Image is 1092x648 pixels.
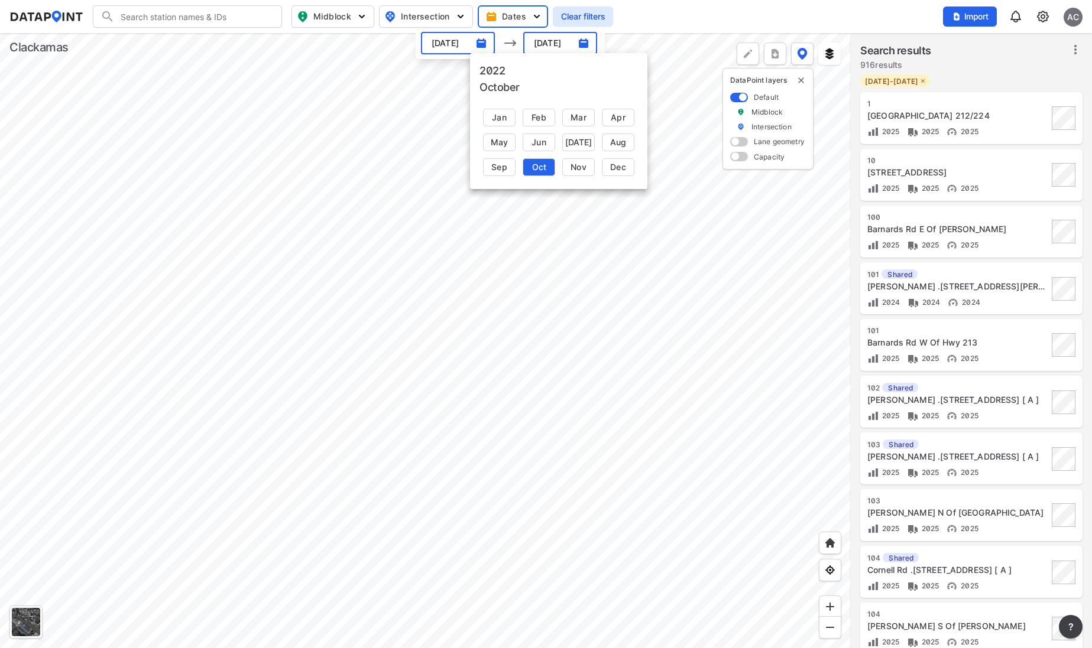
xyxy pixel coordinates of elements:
div: Nov [562,158,595,176]
div: Feb [523,109,555,126]
div: [DATE] [562,133,595,151]
div: Oct [523,158,555,176]
div: Jan [483,109,516,126]
button: October [479,79,520,96]
div: Mar [562,109,595,126]
div: Apr [602,109,634,126]
div: Sep [483,158,516,176]
div: May [483,133,516,151]
div: Jun [523,133,555,151]
div: Aug [602,133,634,151]
div: Dec [602,158,634,176]
button: 2022 [479,63,505,79]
